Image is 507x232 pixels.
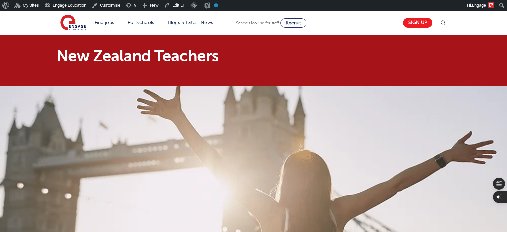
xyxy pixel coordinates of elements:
span: Schools looking for staff [236,21,279,25]
div: No index [214,3,218,7]
p: New Zealand Teachers [56,48,316,64]
a: Recruit [280,18,306,28]
span: Engage [472,3,486,8]
a: For Schools [128,20,154,25]
a: Find jobs [95,20,114,25]
a: Sign up [403,18,432,28]
a: Blogs & Latest News [168,20,213,25]
img: Engage Education [60,15,86,31]
span: Recruit [286,20,301,25]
